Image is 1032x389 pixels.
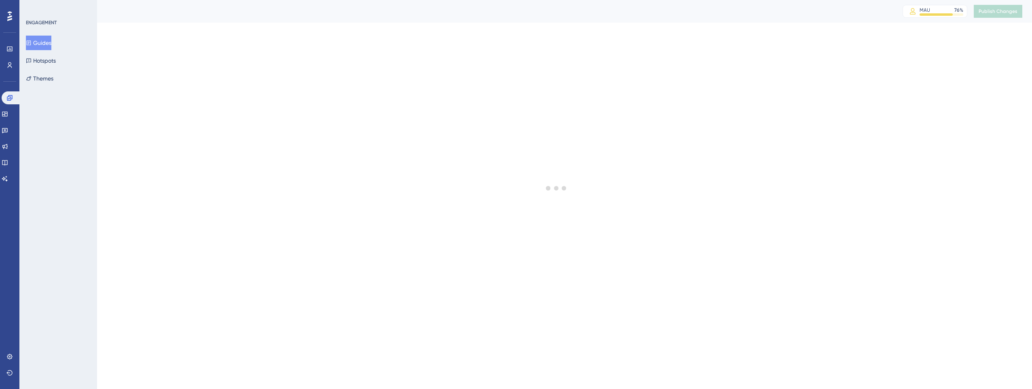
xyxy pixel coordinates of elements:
button: Themes [26,71,53,86]
button: Hotspots [26,53,56,68]
button: Guides [26,36,51,50]
div: MAU [920,7,930,13]
span: Publish Changes [979,8,1017,15]
div: 76 % [954,7,963,13]
div: ENGAGEMENT [26,19,57,26]
button: Publish Changes [974,5,1022,18]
